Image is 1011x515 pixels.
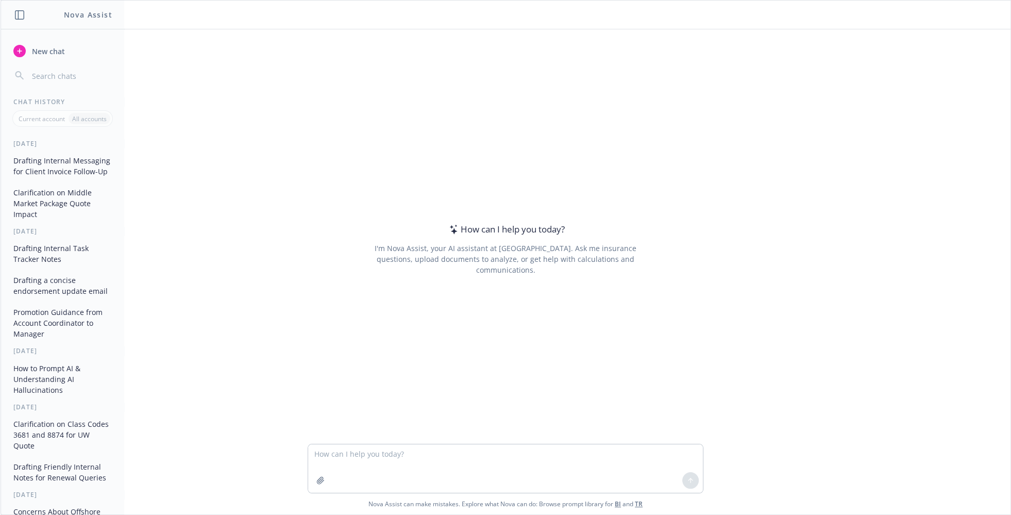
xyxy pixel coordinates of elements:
button: Drafting Internal Messaging for Client Invoice Follow-Up [9,152,116,180]
input: Search chats [30,69,112,83]
h1: Nova Assist [64,9,112,20]
button: Drafting Friendly Internal Notes for Renewal Queries [9,458,116,486]
button: Clarification on Class Codes 3681 and 8874 for UW Quote [9,416,116,454]
div: How can I help you today? [446,223,565,236]
div: [DATE] [1,346,124,355]
div: Chat History [1,97,124,106]
a: TR [635,500,643,508]
span: New chat [30,46,65,57]
p: Current account [19,114,65,123]
button: Clarification on Middle Market Package Quote Impact [9,184,116,223]
button: How to Prompt AI & Understanding AI Hallucinations [9,360,116,398]
div: [DATE] [1,403,124,411]
div: I'm Nova Assist, your AI assistant at [GEOGRAPHIC_DATA]. Ask me insurance questions, upload docum... [360,243,650,275]
button: New chat [9,42,116,60]
button: Drafting Internal Task Tracker Notes [9,240,116,268]
button: Promotion Guidance from Account Coordinator to Manager [9,304,116,342]
a: BI [615,500,621,508]
button: Drafting a concise endorsement update email [9,272,116,300]
div: [DATE] [1,490,124,499]
span: Nova Assist can make mistakes. Explore what Nova can do: Browse prompt library for and [5,493,1006,514]
div: [DATE] [1,139,124,148]
div: [DATE] [1,227,124,236]
p: All accounts [72,114,107,123]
